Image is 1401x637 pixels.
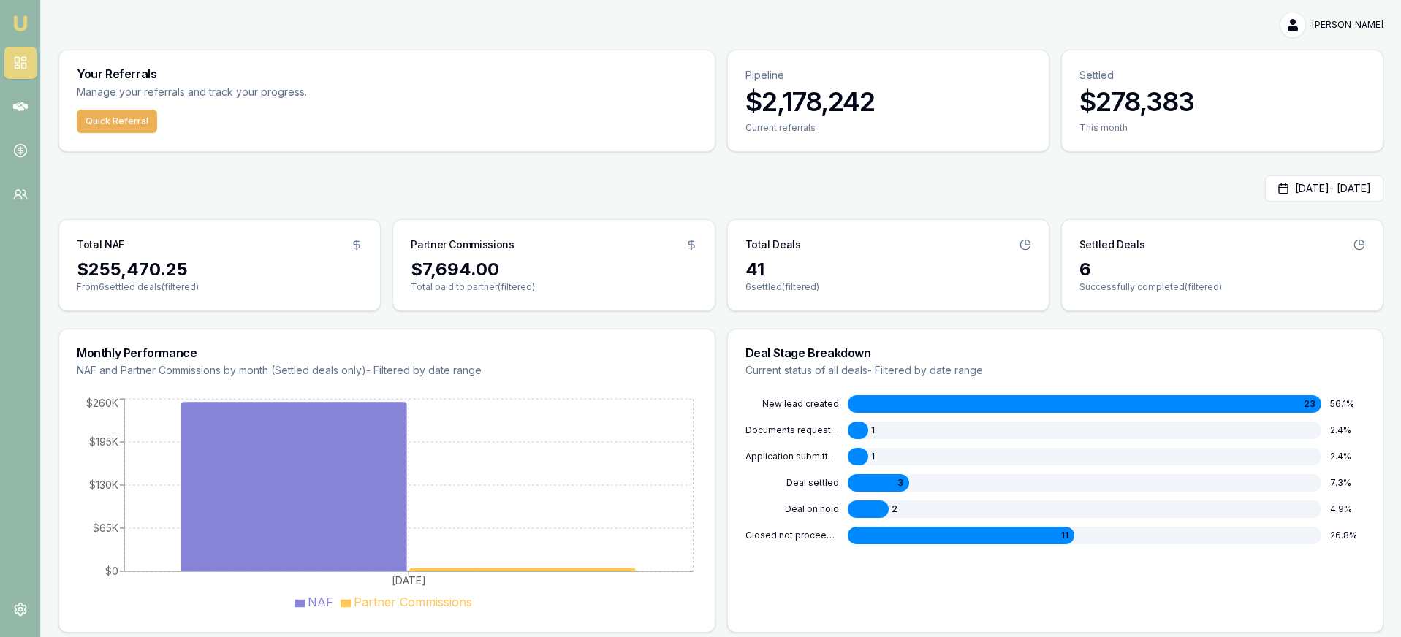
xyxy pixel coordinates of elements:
[745,87,1031,116] h3: $2,178,242
[1079,87,1365,116] h3: $278,383
[745,237,801,252] h3: Total Deals
[1079,68,1365,83] p: Settled
[77,68,697,80] h3: Your Referrals
[1079,237,1144,252] h3: Settled Deals
[1330,398,1365,410] div: 56.1 %
[745,258,1031,281] div: 41
[411,258,696,281] div: $7,694.00
[77,281,362,293] p: From 6 settled deals (filtered)
[1330,451,1365,462] div: 2.4 %
[745,530,839,541] div: CLOSED NOT PROCEEDING
[1304,398,1315,410] span: 23
[77,258,362,281] div: $255,470.25
[392,574,426,587] tspan: [DATE]
[745,122,1031,134] div: Current referrals
[1079,281,1365,293] p: Successfully completed (filtered)
[1330,503,1365,515] div: 4.9 %
[745,424,839,436] div: DOCUMENTS REQUESTED FROM CLIENT
[1330,424,1365,436] div: 2.4 %
[1079,258,1365,281] div: 6
[745,477,839,489] div: DEAL SETTLED
[93,522,118,534] tspan: $65K
[354,595,472,609] span: Partner Commissions
[89,478,118,491] tspan: $130K
[871,424,875,436] span: 1
[77,363,697,378] p: NAF and Partner Commissions by month (Settled deals only) - Filtered by date range
[105,565,118,577] tspan: $0
[892,503,897,515] span: 2
[745,363,1366,378] p: Current status of all deals - Filtered by date range
[745,451,839,462] div: APPLICATION SUBMITTED TO LENDER
[1061,530,1068,541] span: 11
[1079,122,1365,134] div: This month
[871,451,875,462] span: 1
[1312,19,1383,31] span: [PERSON_NAME]
[745,347,1366,359] h3: Deal Stage Breakdown
[1330,530,1365,541] div: 26.8 %
[89,435,118,448] tspan: $195K
[86,397,118,409] tspan: $260K
[897,477,903,489] span: 3
[411,237,514,252] h3: Partner Commissions
[745,398,839,410] div: NEW LEAD CREATED
[77,110,157,133] button: Quick Referral
[1265,175,1383,202] button: [DATE]- [DATE]
[745,503,839,515] div: DEAL ON HOLD
[308,595,333,609] span: NAF
[745,68,1031,83] p: Pipeline
[745,281,1031,293] p: 6 settled (filtered)
[77,347,697,359] h3: Monthly Performance
[77,84,451,101] p: Manage your referrals and track your progress.
[411,281,696,293] p: Total paid to partner (filtered)
[1330,477,1365,489] div: 7.3 %
[77,237,124,252] h3: Total NAF
[12,15,29,32] img: emu-icon-u.png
